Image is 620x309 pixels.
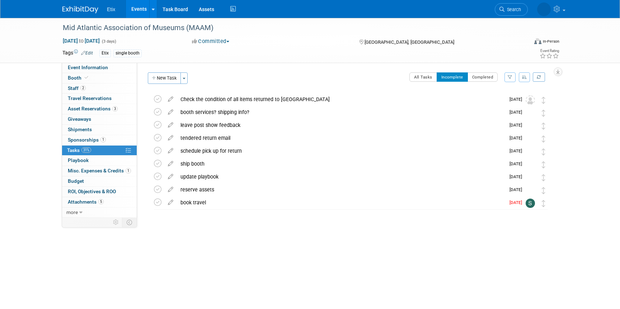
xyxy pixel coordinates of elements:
div: In-Person [542,39,559,44]
span: Event Information [68,65,108,70]
a: Booth [62,73,137,83]
img: Unassigned [526,95,535,105]
a: Attachments5 [62,197,137,207]
span: Shipments [68,127,92,132]
span: Search [504,7,521,12]
a: ROI, Objectives & ROO [62,187,137,197]
div: schedule pick up for return [177,145,505,157]
span: ROI, Objectives & ROO [68,189,116,194]
a: Staff2 [62,84,137,94]
span: Giveaways [68,116,91,122]
span: Asset Reservations [68,106,118,111]
span: Etix [107,6,115,12]
i: Move task [542,200,545,207]
span: 5 [98,199,104,204]
span: more [66,209,78,215]
span: 2 [80,85,86,91]
img: Wendy Beasley [526,160,535,169]
a: Sponsorships1 [62,135,137,145]
td: Toggle Event Tabs [122,218,137,227]
img: Alex Garza [526,121,535,130]
span: [DATE] [509,148,526,153]
a: Travel Reservations [62,94,137,104]
i: Move task [542,123,545,129]
img: Wendy Beasley [526,147,535,156]
span: to [78,38,85,44]
img: Wendy Beasley [526,186,535,195]
img: Wendy Beasley [526,173,535,182]
a: Tasks31% [62,146,137,156]
a: edit [164,122,177,128]
span: [GEOGRAPHIC_DATA], [GEOGRAPHIC_DATA] [365,39,454,45]
a: Search [495,3,528,16]
a: Refresh [533,72,545,82]
div: update playbook [177,171,505,183]
i: Move task [542,136,545,142]
img: Format-Inperson.png [534,38,541,44]
span: [DATE] [509,174,526,179]
img: ExhibitDay [62,6,98,13]
span: 3 [112,106,118,111]
div: Check the condition of all items returned to [GEOGRAPHIC_DATA] [177,93,505,105]
div: ship booth [177,158,505,170]
span: Tasks [67,147,91,153]
button: Incomplete [437,72,468,82]
td: Tags [62,49,93,57]
a: Budget [62,176,137,186]
a: edit [164,173,177,180]
a: edit [164,96,177,103]
span: Staff [68,85,86,91]
div: book travel [177,196,505,209]
span: [DATE] [509,97,526,102]
a: Edit [81,51,93,56]
img: Wendy Beasley [526,134,535,143]
a: Event Information [62,63,137,73]
i: Move task [542,174,545,181]
span: [DATE] [DATE] [62,38,100,44]
span: [DATE] [509,123,526,128]
button: New Task [148,72,181,84]
span: Travel Reservations [68,95,112,101]
div: booth services? shipping info? [177,106,505,118]
span: Misc. Expenses & Credits [68,168,131,173]
a: edit [164,186,177,193]
span: [DATE] [509,110,526,115]
i: Move task [542,97,545,104]
span: 1 [126,168,131,173]
img: Wendy Beasley [526,108,535,118]
div: Etix [99,49,111,57]
div: single booth [113,49,142,57]
img: Wendy Beasley [537,3,551,16]
span: Sponsorships [68,137,106,143]
i: Move task [542,148,545,155]
div: Event Rating [540,49,559,53]
span: [DATE] [509,161,526,166]
img: scott sloyer [526,199,535,208]
span: 31% [81,147,91,153]
span: (3 days) [101,39,116,44]
button: All Tasks [409,72,437,82]
i: Move task [542,161,545,168]
a: Asset Reservations3 [62,104,137,114]
div: leave post show feedback [177,119,505,131]
button: Completed [468,72,498,82]
i: Booth reservation complete [85,76,88,80]
span: [DATE] [509,200,526,205]
a: Shipments [62,125,137,135]
div: reserve assets [177,184,505,196]
i: Move task [542,110,545,117]
div: tendered return email [177,132,505,144]
i: Move task [542,187,545,194]
span: Booth [68,75,90,81]
span: 1 [100,137,106,142]
span: [DATE] [509,187,526,192]
a: Giveaways [62,114,137,124]
a: edit [164,135,177,141]
span: [DATE] [509,136,526,141]
a: Playbook [62,156,137,166]
span: Attachments [68,199,104,205]
span: Budget [68,178,84,184]
a: edit [164,161,177,167]
td: Personalize Event Tab Strip [110,218,122,227]
span: Playbook [68,157,89,163]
